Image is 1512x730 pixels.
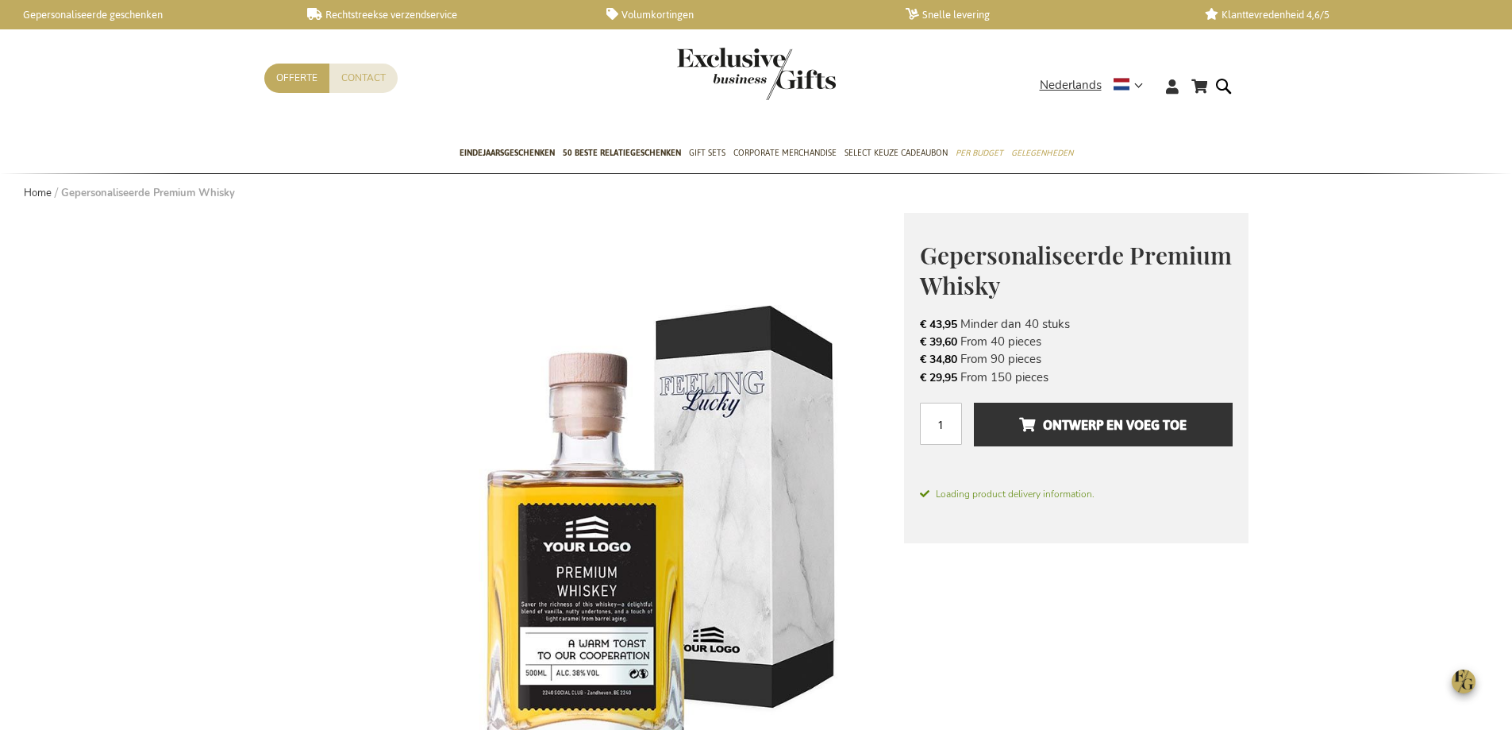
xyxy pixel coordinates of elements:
a: Offerte [264,64,329,93]
div: Nederlands [1040,76,1153,95]
a: Snelle levering [906,8,1179,21]
span: Select Keuze Cadeaubon [844,145,948,161]
span: Loading product delivery information. [920,487,1233,501]
input: Aantal [920,403,962,445]
a: Klanttevredenheid 4,6/5 [1205,8,1479,21]
span: Gift Sets [689,145,725,161]
li: From 90 pieces [920,350,1233,368]
strong: Gepersonaliseerde Premium Whisky [61,186,235,200]
a: Volumkortingen [606,8,880,21]
a: Contact [329,64,398,93]
span: Corporate Merchandise [733,145,837,161]
span: Gelegenheden [1011,145,1073,161]
li: From 40 pieces [920,333,1233,350]
span: € 39,60 [920,334,957,350]
span: € 43,95 [920,317,957,332]
a: Gepersonaliseerde geschenken [8,8,282,21]
li: Minder dan 40 stuks [920,315,1233,333]
span: 50 beste relatiegeschenken [563,145,681,161]
a: store logo [677,48,756,100]
span: Ontwerp en voeg toe [1019,412,1187,438]
li: From 150 pieces [920,369,1233,386]
button: Ontwerp en voeg toe [974,403,1232,446]
span: Nederlands [1040,76,1102,95]
a: Home [24,186,52,200]
span: Eindejaarsgeschenken [460,145,555,161]
span: € 29,95 [920,370,957,385]
img: Exclusive Business gifts logo [677,48,836,100]
span: € 34,80 [920,352,957,367]
a: Rechtstreekse verzendservice [307,8,581,21]
span: Gepersonaliseerde Premium Whisky [920,239,1232,302]
span: Per Budget [956,145,1003,161]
